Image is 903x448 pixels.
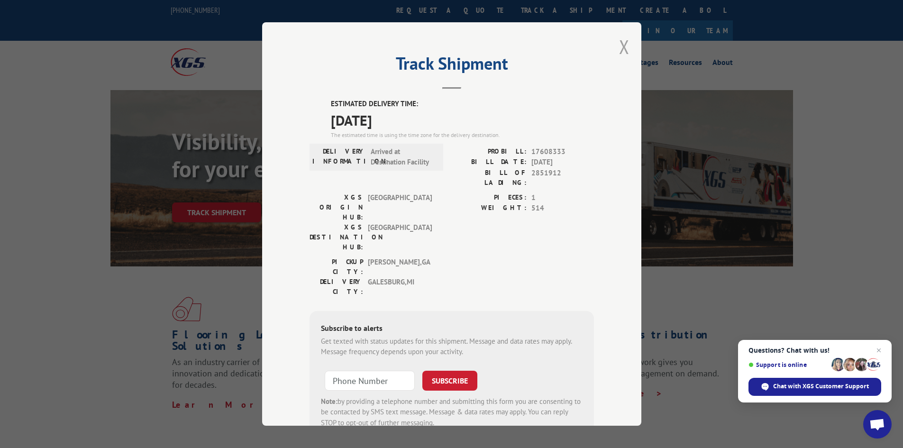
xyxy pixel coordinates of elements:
[321,397,337,406] strong: Note:
[331,131,594,139] div: The estimated time is using the time zone for the delivery destination.
[748,361,828,368] span: Support is online
[748,347,881,354] span: Questions? Chat with us!
[312,146,366,168] label: DELIVERY INFORMATION:
[773,382,869,391] span: Chat with XGS Customer Support
[619,34,629,59] button: Close modal
[531,192,594,203] span: 1
[452,192,527,203] label: PIECES:
[331,99,594,110] label: ESTIMATED DELIVERY TIME:
[371,146,435,168] span: Arrived at Destination Facility
[452,146,527,157] label: PROBILL:
[321,396,583,429] div: by providing a telephone number and submitting this form you are consenting to be contacted by SM...
[452,157,527,168] label: BILL DATE:
[452,168,527,188] label: BILL OF LADING:
[310,192,363,222] label: XGS ORIGIN HUB:
[321,322,583,336] div: Subscribe to alerts
[325,371,415,391] input: Phone Number
[531,168,594,188] span: 2851912
[531,157,594,168] span: [DATE]
[368,222,432,252] span: [GEOGRAPHIC_DATA]
[310,257,363,277] label: PICKUP CITY:
[873,345,885,356] span: Close chat
[531,146,594,157] span: 17608333
[368,192,432,222] span: [GEOGRAPHIC_DATA]
[748,378,881,396] div: Chat with XGS Customer Support
[321,336,583,357] div: Get texted with status updates for this shipment. Message and data rates may apply. Message frequ...
[452,203,527,214] label: WEIGHT:
[863,410,892,439] div: Open chat
[310,222,363,252] label: XGS DESTINATION HUB:
[310,57,594,75] h2: Track Shipment
[531,203,594,214] span: 514
[310,277,363,297] label: DELIVERY CITY:
[368,277,432,297] span: GALESBURG , MI
[422,371,477,391] button: SUBSCRIBE
[331,110,594,131] span: [DATE]
[368,257,432,277] span: [PERSON_NAME] , GA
